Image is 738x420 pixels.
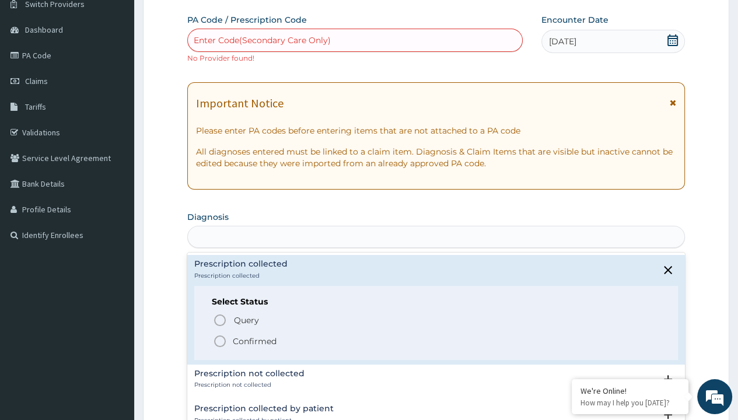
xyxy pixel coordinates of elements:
[213,313,227,327] i: status option query
[187,54,254,62] small: No Provider found!
[194,272,288,280] p: Prescription collected
[234,314,259,326] span: Query
[661,372,675,386] i: open select status
[213,334,227,348] i: status option filled
[68,132,161,250] span: We're online!
[196,146,676,169] p: All diagnoses entered must be linked to a claim item. Diagnosis & Claim Items that are visible bu...
[196,125,676,136] p: Please enter PA codes before entering items that are not attached to a PA code
[196,97,284,110] h1: Important Notice
[187,14,307,26] label: PA Code / Prescription Code
[580,386,680,396] div: We're Online!
[187,211,229,223] label: Diagnosis
[25,76,48,86] span: Claims
[194,260,288,268] h4: Prescription collected
[212,297,660,306] h6: Select Status
[233,335,277,347] p: Confirmed
[25,101,46,112] span: Tariffs
[661,263,675,277] i: close select status
[580,398,680,408] p: How may I help you today?
[194,34,331,46] div: Enter Code(Secondary Care Only)
[25,24,63,35] span: Dashboard
[194,369,305,378] h4: Prescription not collected
[549,36,576,47] span: [DATE]
[194,404,334,413] h4: Prescription collected by patient
[191,6,219,34] div: Minimize live chat window
[61,65,196,80] div: Chat with us now
[22,58,47,87] img: d_794563401_company_1708531726252_794563401
[541,14,608,26] label: Encounter Date
[194,381,305,389] p: Prescription not collected
[6,289,222,330] textarea: Type your message and hit 'Enter'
